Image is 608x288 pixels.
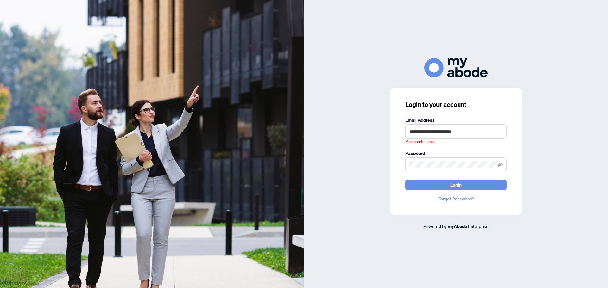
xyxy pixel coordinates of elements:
[423,223,447,229] span: Powered by
[498,162,503,167] span: eye-invisible
[405,195,507,202] a: Forgot Password?
[424,58,488,77] img: ma-logo
[468,223,489,229] span: Enterprise
[448,223,467,230] a: myAbode
[405,150,507,157] label: Password
[405,180,507,190] button: Login
[405,139,435,145] span: Please enter email
[405,100,507,109] h3: Login to your account
[405,117,507,124] label: Email Address
[450,180,462,190] span: Login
